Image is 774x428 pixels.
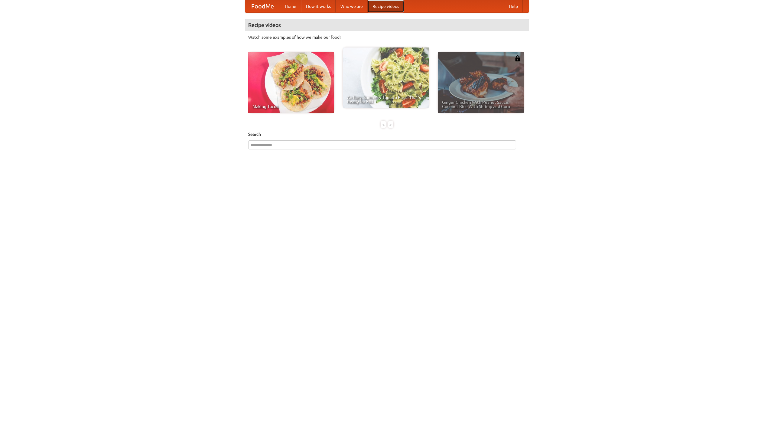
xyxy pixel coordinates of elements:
p: Watch some examples of how we make our food! [248,34,526,40]
img: 483408.png [515,55,521,61]
a: Home [280,0,301,12]
a: Making Tacos [248,52,334,113]
a: An Easy, Summery Tomato Pasta That's Ready for Fall [343,47,429,108]
div: » [388,121,393,128]
h5: Search [248,131,526,137]
a: How it works [301,0,336,12]
a: Who we are [336,0,368,12]
a: FoodMe [245,0,280,12]
div: « [381,121,386,128]
span: Making Tacos [252,104,330,109]
a: Help [504,0,523,12]
span: An Easy, Summery Tomato Pasta That's Ready for Fall [347,95,424,104]
a: Recipe videos [368,0,404,12]
h4: Recipe videos [245,19,529,31]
